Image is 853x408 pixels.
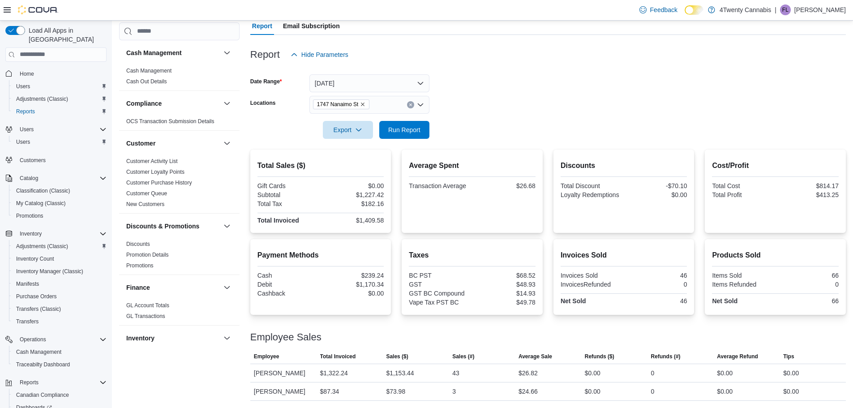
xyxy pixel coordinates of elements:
[126,201,164,208] span: New Customers
[16,155,49,166] a: Customers
[126,283,220,292] button: Finance
[409,272,470,279] div: BC PST
[13,316,107,327] span: Transfers
[9,253,110,265] button: Inventory Count
[16,68,107,79] span: Home
[16,377,107,388] span: Reports
[16,228,45,239] button: Inventory
[13,106,107,117] span: Reports
[9,185,110,197] button: Classification (Classic)
[20,379,39,386] span: Reports
[409,290,470,297] div: GST BC Compound
[9,240,110,253] button: Adjustments (Classic)
[16,173,107,184] span: Catalog
[519,368,538,378] div: $26.82
[561,281,622,288] div: InvoicesRefunded
[474,272,536,279] div: $68.52
[2,67,110,80] button: Home
[561,272,622,279] div: Invoices Sold
[320,386,339,397] div: $87.34
[16,108,35,115] span: Reports
[20,175,38,182] span: Catalog
[9,389,110,401] button: Canadian Compliance
[126,313,165,320] span: GL Transactions
[322,272,384,279] div: $239.24
[13,81,107,92] span: Users
[2,154,110,167] button: Customers
[126,139,155,148] h3: Customer
[119,65,240,90] div: Cash Management
[13,390,107,400] span: Canadian Compliance
[257,191,319,198] div: Subtotal
[16,200,66,207] span: My Catalog (Classic)
[126,118,214,125] a: OCS Transaction Submission Details
[13,291,60,302] a: Purchase Orders
[20,157,46,164] span: Customers
[13,347,65,357] a: Cash Management
[782,4,789,15] span: FL
[9,197,110,210] button: My Catalog (Classic)
[322,217,384,224] div: $1,409.58
[407,101,414,108] button: Clear input
[417,101,424,108] button: Open list of options
[409,281,470,288] div: GST
[409,250,536,261] h2: Taxes
[16,228,107,239] span: Inventory
[126,118,214,125] span: OCS Transaction Submission Details
[783,386,799,397] div: $0.00
[322,200,384,207] div: $182.16
[16,348,61,356] span: Cash Management
[257,200,319,207] div: Total Tax
[13,253,107,264] span: Inventory Count
[126,252,169,258] a: Promotion Details
[126,302,169,309] span: GL Account Totals
[20,230,42,237] span: Inventory
[126,48,220,57] button: Cash Management
[13,359,107,370] span: Traceabilty Dashboard
[16,280,39,288] span: Manifests
[16,305,61,313] span: Transfers (Classic)
[328,121,368,139] span: Export
[16,155,107,166] span: Customers
[794,4,846,15] p: [PERSON_NAME]
[322,290,384,297] div: $0.00
[13,279,107,289] span: Manifests
[712,182,773,189] div: Total Cost
[650,5,677,14] span: Feedback
[561,182,622,189] div: Total Discount
[9,265,110,278] button: Inventory Manager (Classic)
[16,293,57,300] span: Purchase Orders
[13,106,39,117] a: Reports
[257,250,384,261] h2: Payment Methods
[20,70,34,77] span: Home
[16,268,83,275] span: Inventory Manager (Classic)
[386,353,408,360] span: Sales ($)
[783,368,799,378] div: $0.00
[126,334,154,343] h3: Inventory
[2,376,110,389] button: Reports
[585,368,600,378] div: $0.00
[126,222,220,231] button: Discounts & Promotions
[2,172,110,185] button: Catalog
[126,99,162,108] h3: Compliance
[16,243,68,250] span: Adjustments (Classic)
[519,353,552,360] span: Average Sale
[13,304,107,314] span: Transfers (Classic)
[126,169,184,175] a: Customer Loyalty Points
[250,99,276,107] label: Locations
[13,81,34,92] a: Users
[777,272,839,279] div: 66
[585,386,600,397] div: $0.00
[13,347,107,357] span: Cash Management
[13,185,74,196] a: Classification (Classic)
[16,318,39,325] span: Transfers
[119,239,240,275] div: Discounts & Promotions
[322,191,384,198] div: $1,227.42
[13,185,107,196] span: Classification (Classic)
[126,262,154,269] a: Promotions
[126,158,178,165] span: Customer Activity List
[250,49,280,60] h3: Report
[126,190,167,197] a: Customer Queue
[222,282,232,293] button: Finance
